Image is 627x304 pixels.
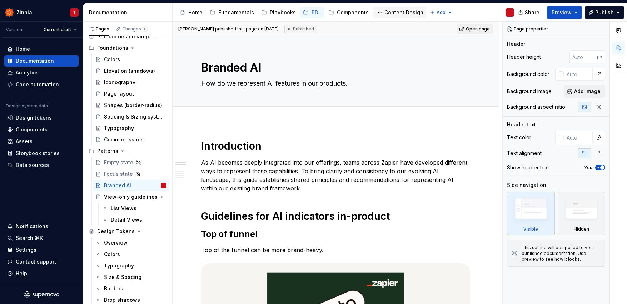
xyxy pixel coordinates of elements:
[507,164,549,171] div: Show header text
[93,168,169,180] a: Focus state
[4,55,79,67] a: Documentation
[514,6,544,19] button: Share
[93,237,169,248] a: Overview
[89,26,109,32] div: Pages
[93,134,169,145] a: Common issues
[89,9,169,16] div: Documentation
[104,274,141,281] div: Size & Spacing
[564,68,593,81] input: Auto
[177,7,205,18] a: Home
[16,9,32,16] div: Zinnia
[93,260,169,271] a: Typography
[86,145,169,157] div: Patterns
[312,9,321,16] div: PDL
[143,26,148,32] span: 6
[207,7,257,18] a: Fundamentals
[111,205,136,212] div: List Views
[564,85,605,98] button: Add image
[97,228,135,235] div: Design Tokens
[104,193,158,201] div: View-only guidelines
[16,150,60,157] div: Storybook stories
[44,27,71,33] span: Current draft
[104,159,133,166] div: Empty state
[16,114,52,121] div: Design tokens
[40,25,80,35] button: Current draft
[4,67,79,78] a: Analytics
[507,192,555,235] div: Visible
[200,59,469,76] textarea: Branded AI
[558,192,606,235] div: Hidden
[4,136,79,147] a: Assets
[595,9,614,16] span: Publish
[104,113,163,120] div: Spacing & Sizing systems
[24,291,59,298] svg: Supernova Logo
[6,27,22,33] div: Version
[507,103,565,111] div: Background aspect ratio
[16,235,43,242] div: Search ⌘K
[86,42,169,54] div: Foundations
[270,9,296,16] div: Playbooks
[597,54,602,60] p: px
[111,216,142,223] div: Detail Views
[104,90,134,97] div: Page layout
[178,26,279,32] span: published this page on [DATE]
[93,271,169,283] a: Size & Spacing
[104,285,123,292] div: Borders
[104,56,120,63] div: Colors
[93,122,169,134] a: Typography
[99,203,169,214] a: List Views
[507,53,541,61] div: Header height
[177,5,426,20] div: Page tree
[93,65,169,77] a: Elevation (shadows)
[93,157,169,168] a: Empty state
[523,226,538,232] div: Visible
[93,77,169,88] a: Iconography
[188,9,203,16] div: Home
[104,102,162,109] div: Shapes (border-radius)
[564,131,593,144] input: Auto
[93,180,169,191] a: Branded AI
[99,214,169,226] a: Detail Views
[284,25,317,33] div: Published
[104,125,134,132] div: Typography
[93,191,169,203] a: View-only guidelines
[574,226,589,232] div: Hidden
[218,9,254,16] div: Fundamentals
[552,9,572,16] span: Preview
[16,126,48,133] div: Components
[6,103,48,109] div: Design system data
[466,26,490,32] span: Open page
[16,270,27,277] div: Help
[507,182,546,189] div: Side navigation
[507,134,531,141] div: Text color
[4,244,79,256] a: Settings
[104,136,144,143] div: Common issues
[16,69,39,76] div: Analytics
[104,170,133,178] div: Focus state
[16,45,30,53] div: Home
[201,158,470,193] p: As AI becomes deeply integrated into our offerings, teams across Zapier have developed different ...
[300,7,324,18] a: PDL
[507,71,549,78] div: Background color
[1,5,81,20] button: ZinniaT
[584,165,592,170] label: Yes
[86,31,169,42] a: Product design language
[585,6,624,19] button: Publish
[373,7,426,18] a: Content Design
[73,10,76,15] div: T
[104,262,134,269] div: Typography
[93,111,169,122] a: Spacing & Sizing systems
[16,57,54,64] div: Documentation
[201,228,470,240] h2: Top of funnel
[16,258,56,265] div: Contact support
[16,138,33,145] div: Assets
[93,248,169,260] a: Colors
[507,88,552,95] div: Background image
[4,112,79,124] a: Design tokens
[104,251,120,258] div: Colors
[16,223,48,230] div: Notifications
[93,54,169,65] a: Colors
[507,150,542,157] div: Text alignment
[4,221,79,232] button: Notifications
